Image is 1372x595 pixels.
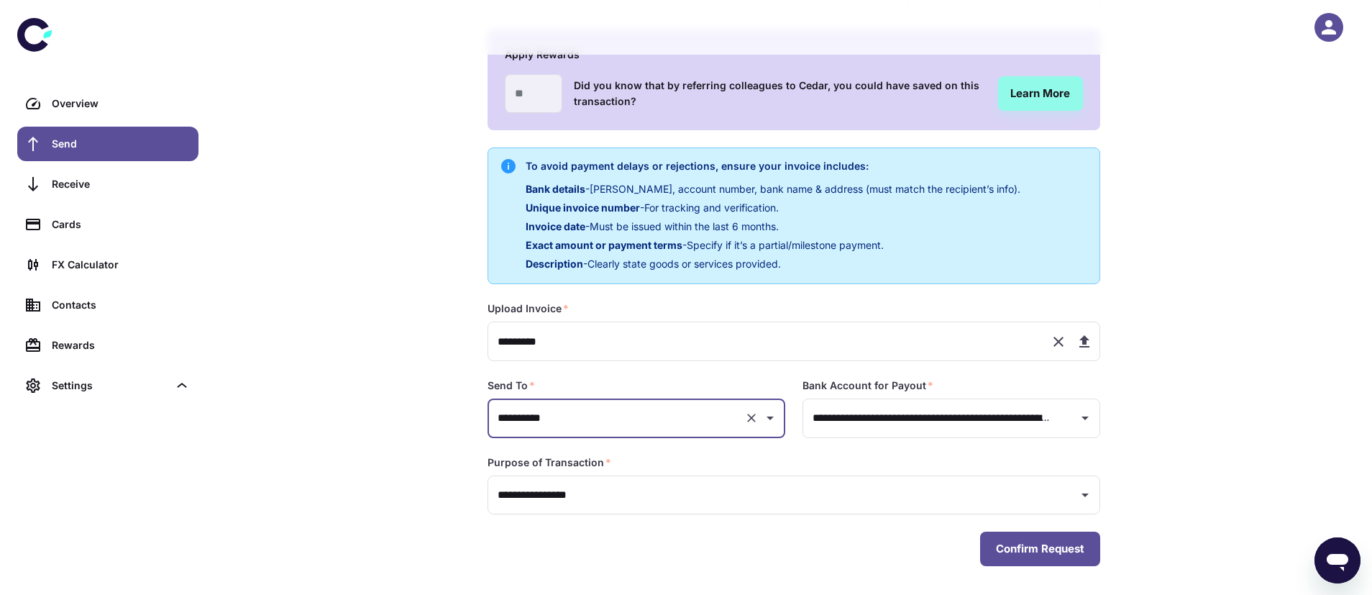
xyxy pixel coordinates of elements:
[526,201,640,214] span: Unique invoice number
[52,297,190,313] div: Contacts
[574,78,987,109] h6: Did you know that by referring colleagues to Cedar, you could have saved on this transaction?
[488,455,611,470] label: Purpose of Transaction
[488,301,569,316] label: Upload Invoice
[17,328,198,363] a: Rewards
[17,127,198,161] a: Send
[526,237,1020,253] p: - Specify if it’s a partial/milestone payment.
[1075,485,1095,505] button: Open
[1314,537,1360,583] iframe: Button to launch messaging window
[526,256,1020,272] p: - Clearly state goods or services provided.
[52,176,190,192] div: Receive
[52,96,190,112] div: Overview
[488,378,535,393] label: Send To
[998,76,1083,111] a: Learn More
[980,532,1100,566] button: Confirm Request
[52,217,190,232] div: Cards
[52,337,190,353] div: Rewards
[17,207,198,242] a: Cards
[17,288,198,322] a: Contacts
[802,378,933,393] label: Bank Account for Payout
[526,220,585,232] span: Invoice date
[17,247,198,282] a: FX Calculator
[52,378,168,394] div: Settings
[760,408,780,428] button: Open
[526,239,682,251] span: Exact amount or payment terms
[17,86,198,121] a: Overview
[17,368,198,403] div: Settings
[526,158,1020,174] h6: To avoid payment delays or rejections, ensure your invoice includes:
[526,258,583,270] span: Description
[17,167,198,201] a: Receive
[526,183,585,195] span: Bank details
[526,219,1020,235] p: - Must be issued within the last 6 months.
[741,408,762,428] button: Clear
[52,257,190,273] div: FX Calculator
[52,136,190,152] div: Send
[526,200,1020,216] p: - For tracking and verification.
[526,181,1020,197] p: - [PERSON_NAME], account number, bank name & address (must match the recipient’s info).
[1075,408,1095,428] button: Open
